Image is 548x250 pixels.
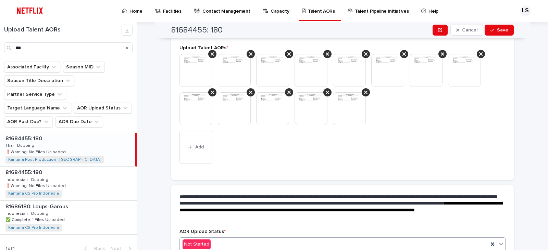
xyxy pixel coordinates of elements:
span: AOR Upload Status [179,229,226,234]
img: ifQbXi3ZQGMSEF7WDB7W [14,4,46,18]
button: Target Language Name [4,103,71,114]
button: Associated Facility [4,62,60,73]
span: Cancel [462,28,477,32]
div: Not Started [183,239,211,249]
p: 81684455: 180 [5,168,43,176]
h1: Upload Talent AORs [4,26,122,34]
a: Kantana Post Production - [GEOGRAPHIC_DATA] [8,157,101,162]
p: ✅ Complete: 1 Files Uploaded [5,216,66,222]
p: ❗️Warning: No Files Uploaded [5,182,67,188]
a: Kantana CS Pro Indonesia [8,191,59,196]
span: Add [195,145,204,149]
button: AOR Past Due? [4,116,53,127]
p: Indonesian - Dubbing [5,176,50,182]
input: Search [4,42,133,53]
button: Season Title Description [4,75,74,86]
a: Kantana CS Pro Indonesia [8,225,59,230]
button: Season MID [63,62,105,73]
h2: 81684455: 180 [171,25,223,35]
p: Thai - Dubbing [5,142,36,148]
button: Save [485,25,514,36]
p: Indonesian - Dubbing [5,210,50,216]
p: ❗️Warning: No Files Uploaded [5,148,67,155]
button: AOR Upload Status [74,103,132,114]
button: Cancel [450,25,483,36]
span: Save [497,28,508,32]
p: 81686180: Loups-Garous [5,202,70,210]
button: AOR Due Date [55,116,103,127]
div: LS [520,5,531,16]
button: Partner Service Type [4,89,66,100]
span: Upload Talent AORs [179,45,228,50]
p: 81684455: 180 [5,134,43,142]
button: Add [179,131,212,163]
